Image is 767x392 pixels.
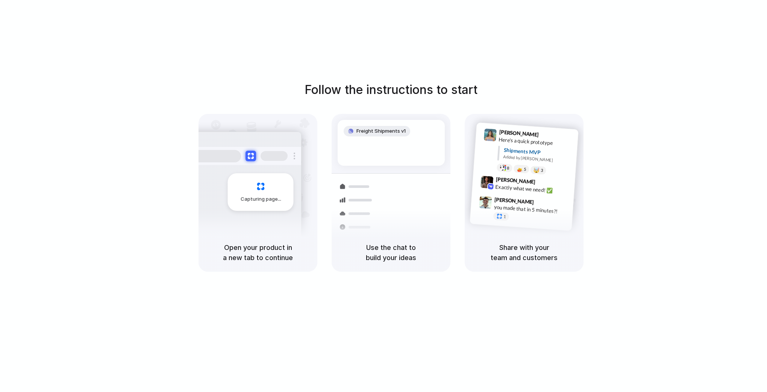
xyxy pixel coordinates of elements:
span: 3 [541,168,543,173]
span: 9:41 AM [541,132,556,141]
span: [PERSON_NAME] [499,128,539,139]
div: Here's a quick prototype [499,136,574,148]
span: 1 [503,215,506,219]
span: Capturing page [241,195,282,203]
div: 🤯 [534,168,540,173]
span: Freight Shipments v1 [356,127,406,135]
div: Exactly what we need! ✅ [495,183,570,196]
div: Added by [PERSON_NAME] [503,154,572,165]
span: 8 [507,166,509,170]
span: [PERSON_NAME] [494,195,534,206]
div: Shipments MVP [503,146,573,159]
span: [PERSON_NAME] [496,175,535,186]
h5: Open your product in a new tab to continue [208,242,308,263]
span: 5 [524,167,526,171]
span: 9:42 AM [538,179,553,188]
span: 9:47 AM [536,199,552,208]
h5: Share with your team and customers [474,242,574,263]
h5: Use the chat to build your ideas [341,242,441,263]
div: you made that in 5 minutes?! [494,203,569,216]
h1: Follow the instructions to start [305,81,477,99]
